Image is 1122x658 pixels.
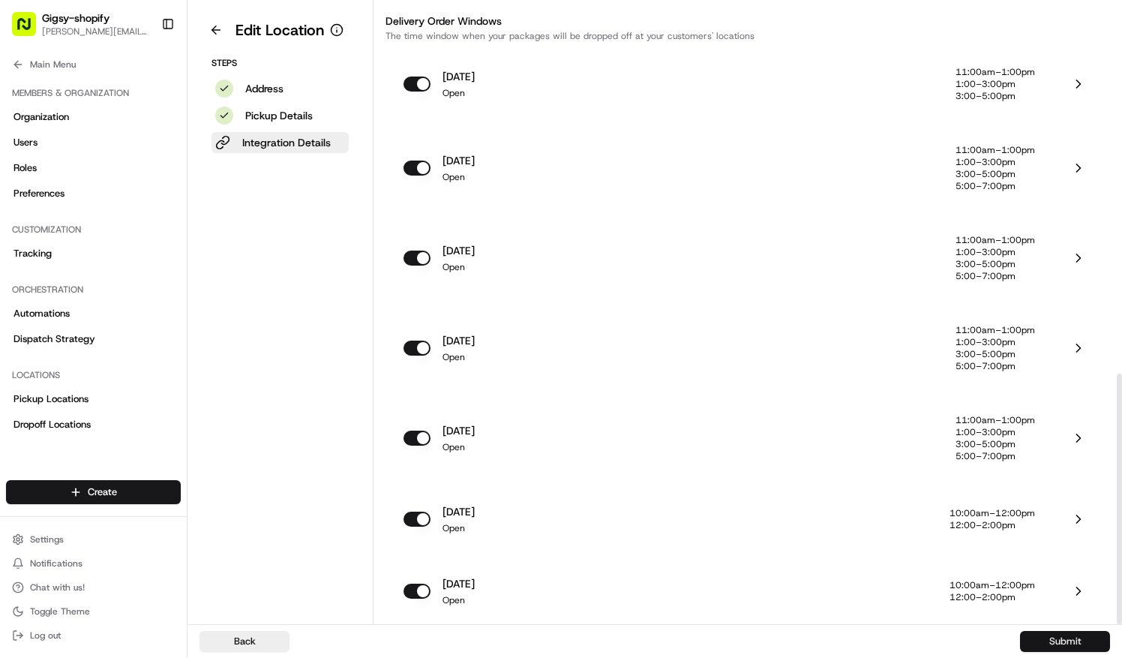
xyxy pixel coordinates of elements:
button: Create [6,480,181,504]
span: [PERSON_NAME] [46,232,121,244]
span: Preferences [13,187,64,200]
p: 3:00–5:00pm [955,258,1035,270]
span: • [124,232,130,244]
button: Submit [1020,631,1110,652]
div: Start new chat [67,143,246,158]
p: 1:00–3:00pm [955,246,1035,258]
p: Welcome 👋 [15,59,273,83]
img: Masood Aslam [15,258,39,282]
a: Powered byPylon [106,371,181,383]
div: Orchestration [6,278,181,302]
p: Open [442,171,475,183]
button: Gigsy-shopify [42,11,109,26]
span: Main Menu [30,59,76,71]
span: [DATE] [133,232,163,244]
img: 4920774857489_3d7f54699973ba98c624_72.jpg [31,143,58,170]
p: 3:00–5:00pm [955,168,1035,180]
p: Integration Details [242,135,331,150]
a: Roles [6,156,181,180]
p: [DATE] [442,69,475,84]
img: 1736555255976-a54dd68f-1ca7-489b-9aae-adbdc363a1c4 [30,273,42,285]
div: Locations [6,363,181,387]
span: Settings [30,533,64,545]
button: Integration Details [211,132,349,153]
p: Open [442,594,475,606]
button: Toggle Theme [6,601,181,622]
p: 3:00–5:00pm [955,348,1035,360]
p: Open [442,351,475,363]
a: Organization [6,105,181,129]
span: Pylon [149,371,181,383]
span: Tracking [13,247,52,260]
img: Sarah Lucier [15,218,39,242]
input: Clear [39,96,247,112]
span: Dispatch Strategy [13,332,95,346]
span: Create [88,485,117,499]
p: [DATE] [442,153,475,168]
p: 5:00–7:00pm [955,180,1035,192]
a: Users [6,131,181,155]
p: The time window when your packages will be dropped off at your customers' locations [385,30,1110,42]
span: Roles [13,161,37,175]
div: We're available if you need us! [67,158,206,170]
p: [DATE] [442,423,475,438]
button: Gigsy-shopify[PERSON_NAME][EMAIL_ADDRESS][DOMAIN_NAME] [6,6,155,42]
button: Back [199,631,289,652]
span: Organization [13,110,69,124]
button: Start new chat [255,147,273,165]
p: [DATE] [442,576,475,591]
a: Tracking [6,242,181,266]
button: Notifications [6,553,181,574]
a: Automations [6,302,181,326]
p: Open [442,87,475,99]
p: 12:00–2:00pm [949,519,1035,531]
span: Dropoff Locations [13,418,91,431]
p: [DATE] [442,333,475,348]
button: Log out [6,625,181,646]
p: [DATE] [442,504,475,519]
p: 1:00–3:00pm [955,426,1035,438]
p: Address [245,81,283,96]
a: Pickup Locations [6,387,181,411]
p: 5:00–7:00pm [955,270,1035,282]
a: 📗Knowledge Base [9,329,121,356]
p: 11:00am–1:00pm [955,234,1035,246]
button: [PERSON_NAME][EMAIL_ADDRESS][DOMAIN_NAME] [42,26,149,38]
a: Preferences [6,182,181,206]
div: Members & Organization [6,81,181,105]
span: Chat with us! [30,581,85,593]
p: Steps [211,57,349,69]
h3: Delivery Order Windows [385,14,1110,29]
p: 3:00–5:00pm [955,90,1035,102]
button: Pickup Details [211,105,349,126]
a: Dispatch Strategy [6,327,181,351]
div: 💻 [127,336,139,348]
button: Settings [6,529,181,550]
span: Users [13,136,37,149]
p: 1:00–3:00pm [955,336,1035,348]
p: 11:00am–1:00pm [955,324,1035,336]
h1: Edit Location [235,20,324,41]
p: Open [442,522,475,534]
p: 12:00–2:00pm [949,591,1035,603]
button: Address [211,78,349,99]
p: 1:00–3:00pm [955,78,1035,90]
p: Pickup Details [245,108,313,123]
p: [DATE] [442,243,475,258]
button: See all [232,191,273,209]
div: Customization [6,218,181,242]
img: Nash [15,14,45,44]
p: 11:00am–1:00pm [955,414,1035,426]
span: Knowledge Base [30,335,115,350]
a: 💻API Documentation [121,329,247,356]
button: Chat with us! [6,577,181,598]
p: 1:00–3:00pm [955,156,1035,168]
span: API Documentation [142,335,241,350]
p: 11:00am–1:00pm [955,144,1035,156]
span: • [124,272,130,284]
p: 10:00am–12:00pm [949,507,1035,519]
button: Main Menu [6,54,181,75]
a: Dropoff Locations [6,413,181,437]
img: 1736555255976-a54dd68f-1ca7-489b-9aae-adbdc363a1c4 [15,143,42,170]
